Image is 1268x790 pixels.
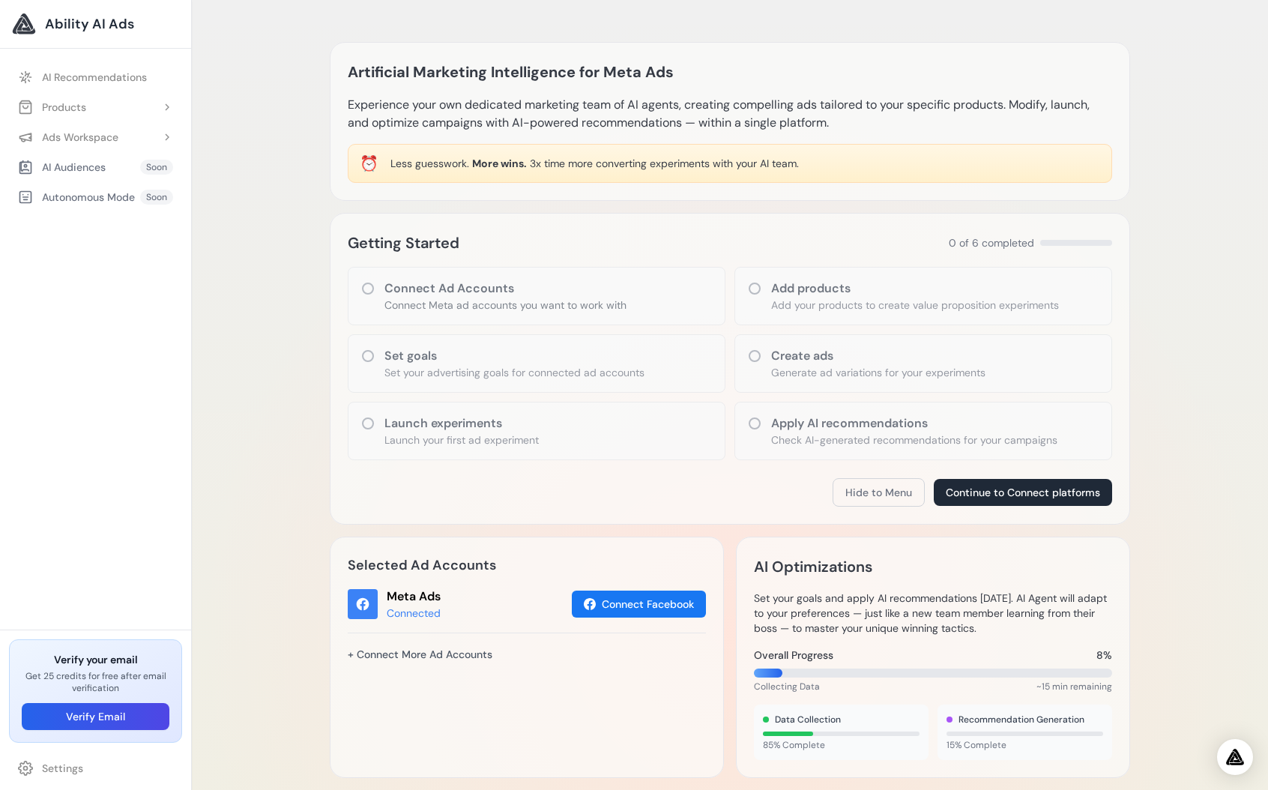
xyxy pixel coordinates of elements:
[387,588,441,606] div: Meta Ads
[22,703,169,730] button: Verify Email
[384,298,627,313] p: Connect Meta ad accounts you want to work with
[167,88,249,98] div: Keyword (traffico)
[771,414,1057,432] h3: Apply AI recommendations
[62,87,74,99] img: tab_domain_overview_orange.svg
[384,365,644,380] p: Set your advertising goals for connected ad accounts
[472,157,527,170] span: More wins.
[24,24,36,36] img: logo_orange.svg
[384,280,627,298] h3: Connect Ad Accounts
[775,714,841,726] span: Data Collection
[348,96,1112,132] p: Experience your own dedicated marketing team of AI agents, creating compelling ads tailored to yo...
[360,153,378,174] div: ⏰
[42,24,73,36] div: v 4.0.25
[771,365,985,380] p: Generate ad variations for your experiments
[12,12,179,36] a: Ability AI Ads
[9,64,182,91] a: AI Recommendations
[79,88,115,98] div: Dominio
[18,160,106,175] div: AI Audiences
[958,714,1084,726] span: Recommendation Generation
[947,739,1103,751] span: 15% Complete
[1217,739,1253,775] div: Open Intercom Messenger
[763,739,920,751] span: 85% Complete
[9,94,182,121] button: Products
[24,39,36,51] img: website_grey.svg
[833,478,925,507] button: Hide to Menu
[754,555,872,579] h2: AI Optimizations
[348,555,706,576] h2: Selected Ad Accounts
[45,13,134,34] span: Ability AI Ads
[384,432,539,447] p: Launch your first ad experiment
[18,190,135,205] div: Autonomous Mode
[572,591,706,618] button: Connect Facebook
[348,60,674,84] h1: Artificial Marketing Intelligence for Meta Ads
[1096,648,1112,663] span: 8%
[9,124,182,151] button: Ads Workspace
[151,87,163,99] img: tab_keywords_by_traffic_grey.svg
[18,100,86,115] div: Products
[18,130,118,145] div: Ads Workspace
[771,432,1057,447] p: Check AI-generated recommendations for your campaigns
[1036,681,1112,693] span: ~15 min remaining
[39,39,110,51] div: Dominio: [URL]
[530,157,799,170] span: 3x time more converting experiments with your AI team.
[140,160,173,175] span: Soon
[22,670,169,694] p: Get 25 credits for free after email verification
[771,280,1059,298] h3: Add products
[771,347,985,365] h3: Create ads
[934,479,1112,506] button: Continue to Connect platforms
[754,591,1112,636] p: Set your goals and apply AI recommendations [DATE]. AI Agent will adapt to your preferences — jus...
[754,648,833,663] span: Overall Progress
[140,190,173,205] span: Soon
[387,606,441,621] div: Connected
[390,157,469,170] span: Less guesswork.
[348,642,492,667] a: + Connect More Ad Accounts
[348,231,459,255] h2: Getting Started
[949,235,1034,250] span: 0 of 6 completed
[754,681,820,693] span: Collecting Data
[9,755,182,782] a: Settings
[22,652,169,667] h3: Verify your email
[384,347,644,365] h3: Set goals
[771,298,1059,313] p: Add your products to create value proposition experiments
[384,414,539,432] h3: Launch experiments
